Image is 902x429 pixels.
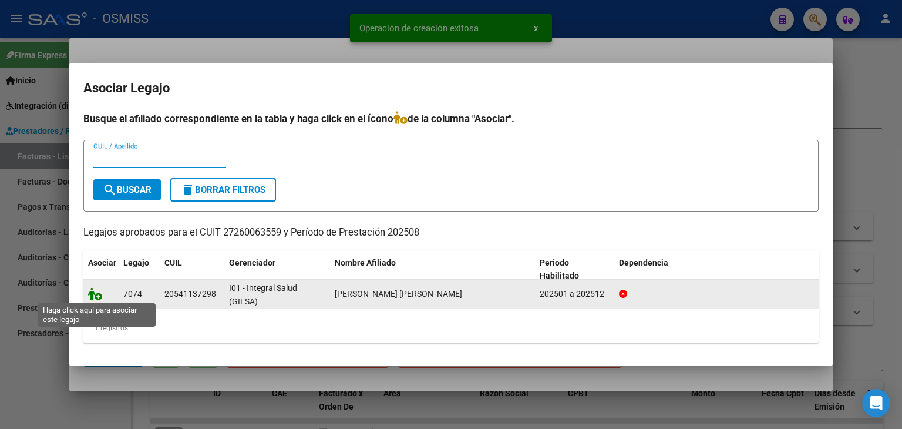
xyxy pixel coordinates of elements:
h2: Asociar Legajo [83,77,819,99]
button: Borrar Filtros [170,178,276,202]
span: NAVARRO MONTIEL FRANCISCO BENICIO [335,289,462,299]
span: Periodo Habilitado [540,258,579,281]
datatable-header-cell: Dependencia [614,250,819,289]
datatable-header-cell: CUIL [160,250,224,289]
span: Gerenciador [229,258,275,267]
div: 1 registros [83,313,819,343]
datatable-header-cell: Legajo [119,250,160,289]
span: CUIL [164,258,182,267]
datatable-header-cell: Gerenciador [224,250,330,289]
datatable-header-cell: Periodo Habilitado [535,250,614,289]
span: Buscar [103,185,152,195]
span: Asociar [88,258,116,267]
mat-icon: search [103,183,117,197]
span: Legajo [123,258,149,267]
span: Dependencia [619,258,668,267]
p: Legajos aprobados para el CUIT 27260063559 y Período de Prestación 202508 [83,226,819,240]
span: Borrar Filtros [181,185,265,195]
div: 20541137298 [164,287,216,301]
h4: Busque el afiliado correspondiente en la tabla y haga click en el ícono de la columna "Asociar". [83,111,819,126]
button: Buscar [93,179,161,200]
div: 202501 a 202512 [540,287,610,301]
div: Open Intercom Messenger [862,389,890,417]
span: 7074 [123,289,142,299]
mat-icon: delete [181,183,195,197]
datatable-header-cell: Nombre Afiliado [330,250,535,289]
span: Nombre Afiliado [335,258,396,267]
datatable-header-cell: Asociar [83,250,119,289]
span: I01 - Integral Salud (GILSA) [229,283,297,306]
